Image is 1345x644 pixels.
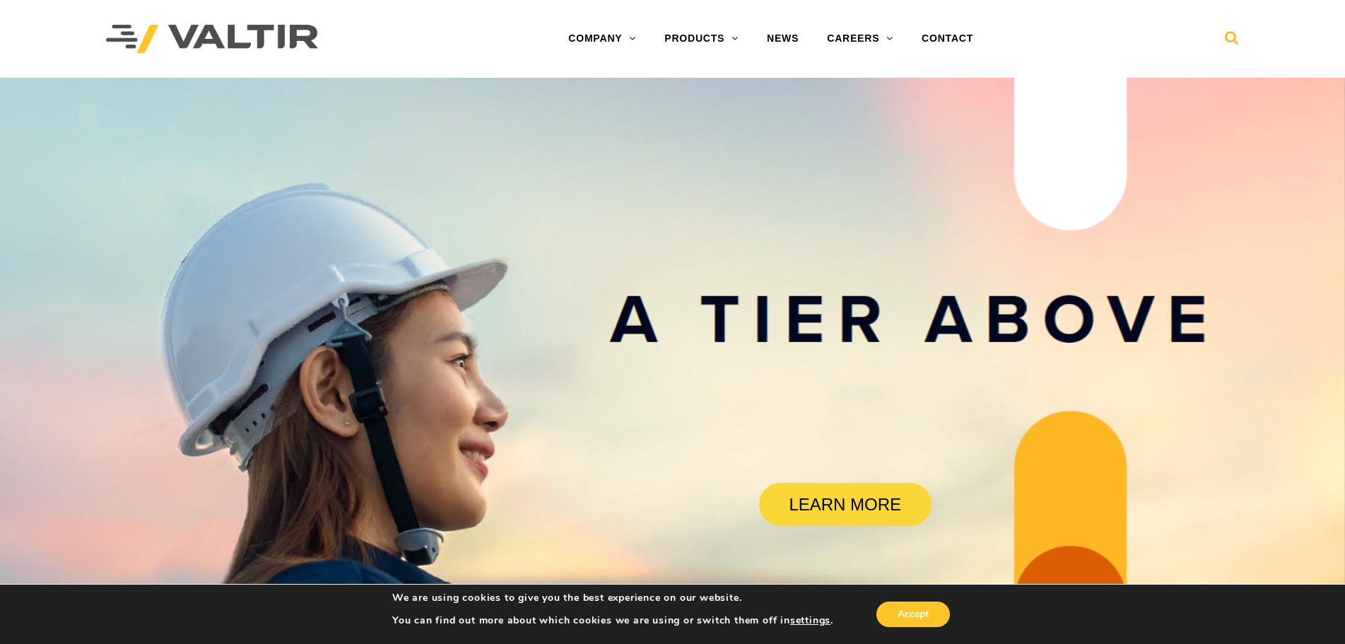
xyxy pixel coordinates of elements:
[876,602,950,627] button: Accept
[554,25,650,53] a: COMPANY
[392,614,833,627] p: You can find out more about which cookies we are using or switch them off in .
[813,25,908,53] a: CAREERS
[908,25,987,53] a: CONTACT
[392,592,833,604] p: We are using cookies to give you the best experience on our website.
[759,483,932,526] a: LEARN MORE
[106,25,318,54] img: Valtir
[650,25,753,53] a: PRODUCTS
[753,25,813,53] a: NEWS
[790,614,830,627] button: settings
